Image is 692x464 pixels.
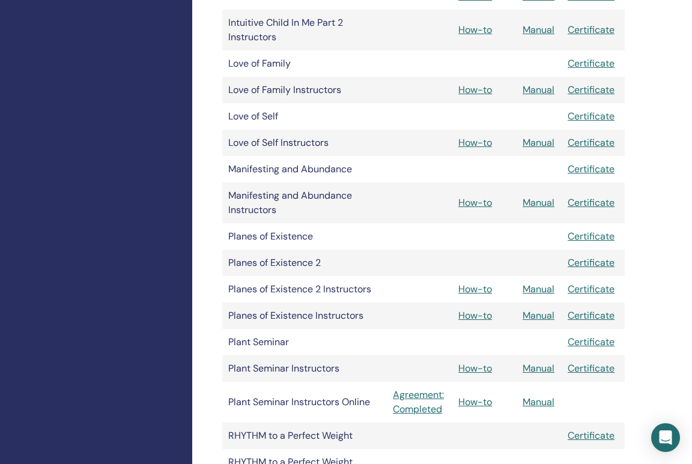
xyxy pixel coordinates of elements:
[523,396,554,408] a: Manual
[523,283,554,295] a: Manual
[568,230,615,243] a: Certificate
[458,136,492,149] a: How-to
[568,23,615,36] a: Certificate
[523,362,554,375] a: Manual
[458,309,492,322] a: How-to
[222,223,387,250] td: Planes of Existence
[222,355,387,382] td: Plant Seminar Instructors
[458,83,492,96] a: How-to
[458,196,492,209] a: How-to
[458,23,492,36] a: How-to
[222,423,387,449] td: RHYTHM to a Perfect Weight
[523,196,554,209] a: Manual
[568,283,615,295] a: Certificate
[222,182,387,223] td: Manifesting and Abundance Instructors
[393,388,446,417] a: Agreement: Completed
[568,429,615,442] a: Certificate
[222,103,387,130] td: Love of Self
[568,309,615,322] a: Certificate
[568,110,615,122] a: Certificate
[523,136,554,149] a: Manual
[222,130,387,156] td: Love of Self Instructors
[568,57,615,70] a: Certificate
[222,77,387,103] td: Love of Family Instructors
[568,83,615,96] a: Certificate
[568,362,615,375] a: Certificate
[523,23,554,36] a: Manual
[458,283,492,295] a: How-to
[568,196,615,209] a: Certificate
[222,329,387,355] td: Plant Seminar
[568,336,615,348] a: Certificate
[568,136,615,149] a: Certificate
[222,156,387,182] td: Manifesting and Abundance
[222,250,387,276] td: Planes of Existence 2
[458,362,492,375] a: How-to
[222,50,387,77] td: Love of Family
[568,256,615,269] a: Certificate
[458,396,492,408] a: How-to
[222,276,387,303] td: Planes of Existence 2 Instructors
[523,309,554,322] a: Manual
[222,382,387,423] td: Plant Seminar Instructors Online
[523,83,554,96] a: Manual
[222,303,387,329] td: Planes of Existence Instructors
[222,10,387,50] td: Intuitive Child In Me Part 2 Instructors
[568,163,615,175] a: Certificate
[651,423,680,452] div: Open Intercom Messenger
